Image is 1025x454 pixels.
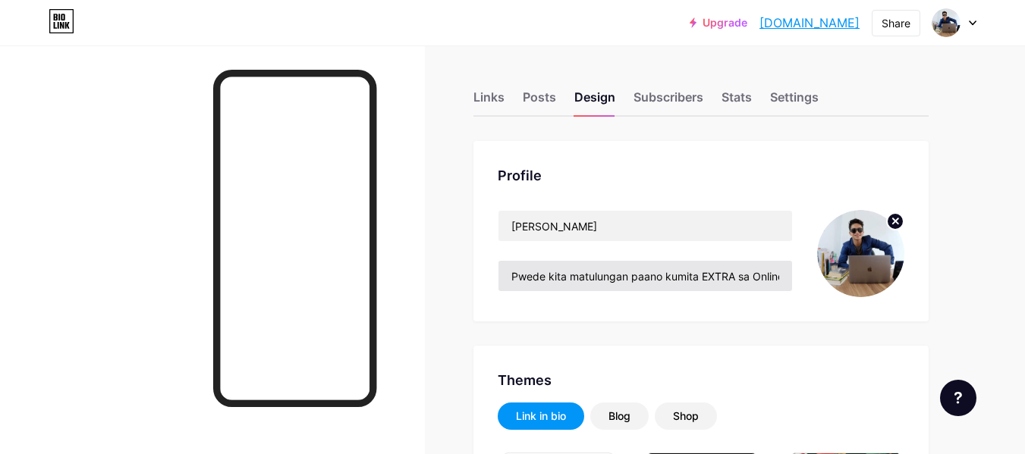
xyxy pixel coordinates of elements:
div: Stats [722,88,752,115]
div: Blog [608,409,630,424]
img: christopherdigal [817,210,904,297]
div: Settings [770,88,819,115]
div: Profile [498,165,904,186]
input: Bio [498,261,792,291]
div: Shop [673,409,699,424]
div: Posts [523,88,556,115]
div: Subscribers [634,88,703,115]
a: Upgrade [690,17,747,29]
input: Name [498,211,792,241]
div: Links [473,88,505,115]
div: Design [574,88,615,115]
div: Themes [498,370,904,390]
div: Share [882,15,910,31]
a: [DOMAIN_NAME] [759,14,860,32]
div: Link in bio [516,409,566,424]
img: christopherdigal [932,8,961,37]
